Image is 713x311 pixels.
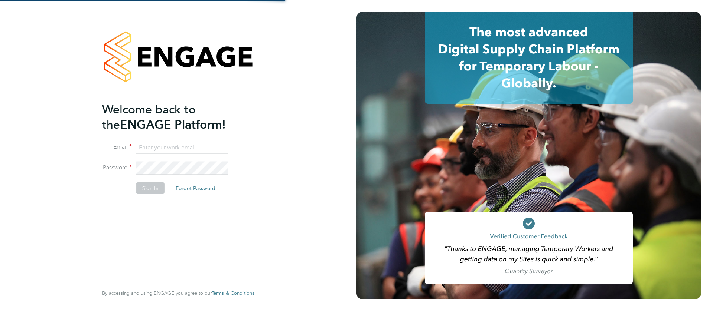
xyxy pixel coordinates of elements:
label: Email [102,143,132,151]
button: Sign In [136,182,165,194]
label: Password [102,164,132,172]
span: Welcome back to the [102,102,196,132]
button: Forgot Password [170,182,221,194]
span: By accessing and using ENGAGE you agree to our [102,290,254,296]
span: Terms & Conditions [212,290,254,296]
input: Enter your work email... [136,141,228,154]
a: Terms & Conditions [212,290,254,296]
h2: ENGAGE Platform! [102,102,247,132]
